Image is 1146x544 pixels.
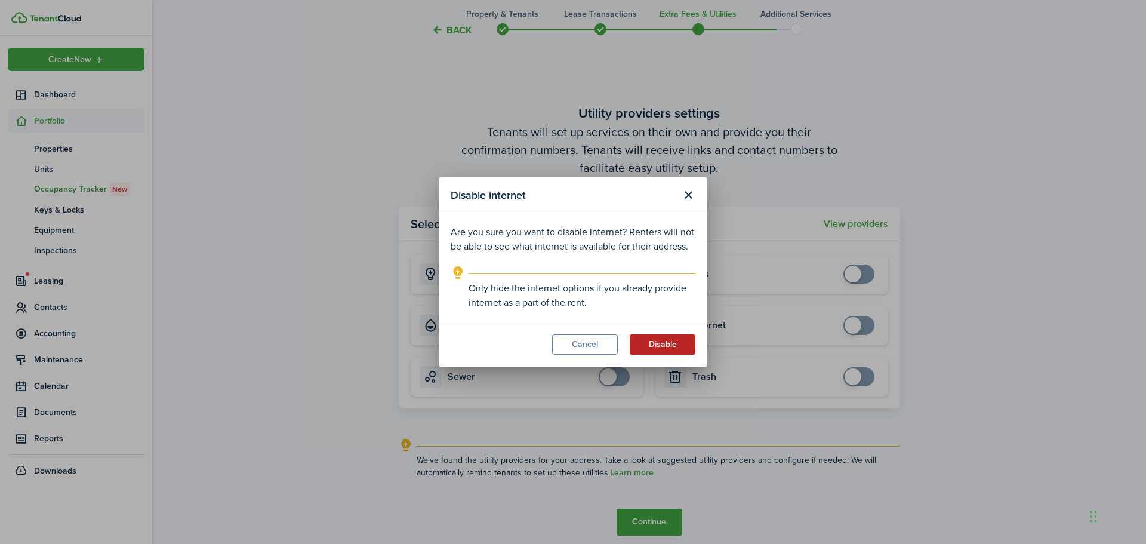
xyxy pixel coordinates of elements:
explanation-description: Only hide the internet options if you already provide internet as a part of the rent. [469,281,695,310]
button: Close modal [678,185,698,205]
p: Are you sure you want to disable internet? Renters will not be able to see what internet is avail... [451,225,695,254]
modal-title: Disable internet [451,183,675,207]
button: Disable [630,334,695,355]
i: outline [451,266,466,280]
button: Cancel [552,334,618,355]
iframe: Chat Widget [1086,487,1146,544]
div: Drag [1090,499,1097,534]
